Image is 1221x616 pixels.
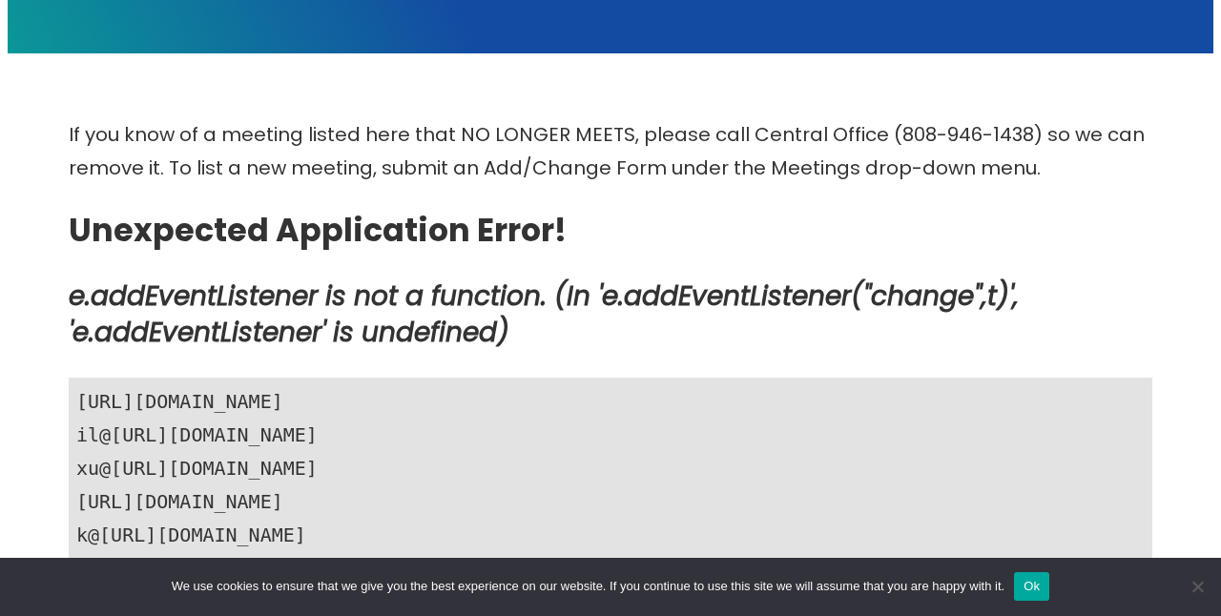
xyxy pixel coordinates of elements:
[1014,572,1049,601] button: Ok
[69,211,1152,252] h2: Unexpected Application Error!
[69,118,1152,185] p: If you know of a meeting listed here that NO LONGER MEETS, please call Central Office (808-946-14...
[1188,577,1207,596] span: No
[172,577,1004,596] span: We use cookies to ensure that we give you the best experience on our website. If you continue to ...
[69,378,1152,593] pre: [URL][DOMAIN_NAME] il@[URL][DOMAIN_NAME] xu@[URL][DOMAIN_NAME] [URL][DOMAIN_NAME] k@[URL][DOMAIN_...
[69,278,1152,351] h3: e.addEventListener is not a function. (In 'e.addEventListener("change",t)', 'e.addEventListener' ...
